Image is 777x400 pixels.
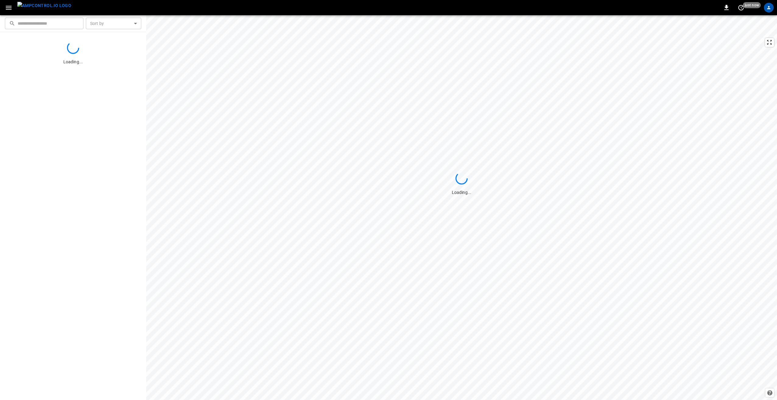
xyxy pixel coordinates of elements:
div: profile-icon [764,3,774,12]
span: Loading... [63,59,83,64]
span: just now [743,2,761,8]
span: Loading... [452,190,471,195]
button: set refresh interval [736,3,746,12]
canvas: Map [146,15,777,400]
img: ampcontrol.io logo [17,2,71,9]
